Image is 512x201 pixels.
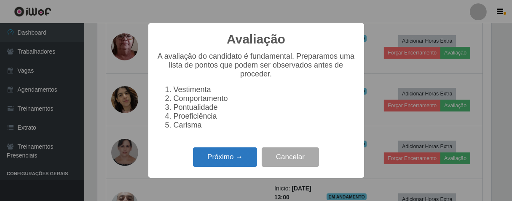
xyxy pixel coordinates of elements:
[193,147,257,167] button: Próximo →
[174,94,356,103] li: Comportamento
[227,32,285,47] h2: Avaliação
[174,103,356,112] li: Pontualidade
[157,52,356,79] p: A avaliação do candidato é fundamental. Preparamos uma lista de pontos que podem ser observados a...
[262,147,319,167] button: Cancelar
[174,85,356,94] li: Vestimenta
[174,112,356,121] li: Proeficiência
[174,121,356,130] li: Carisma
